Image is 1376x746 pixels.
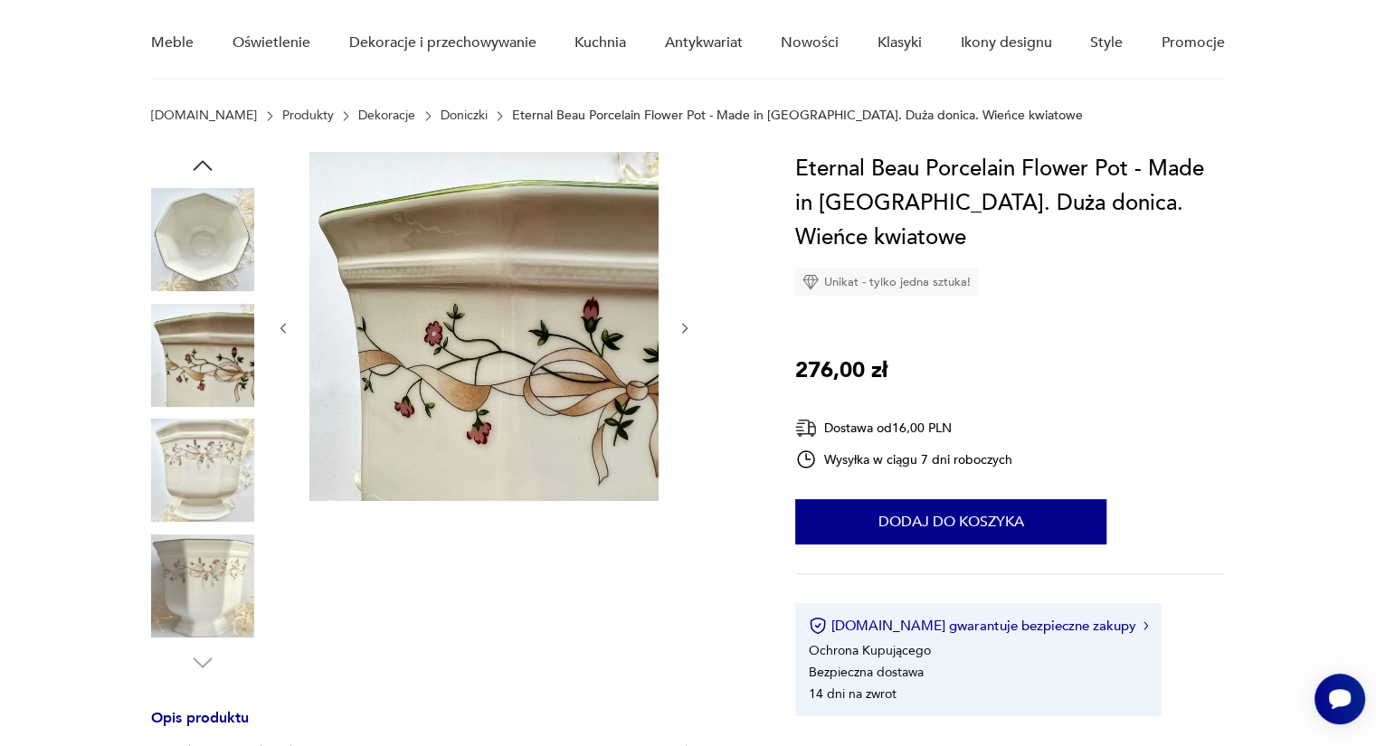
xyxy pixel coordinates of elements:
li: Bezpieczna dostawa [809,664,924,681]
a: Kuchnia [574,8,626,78]
img: Zdjęcie produktu Eternal Beau Porcelain Flower Pot - Made in England. Duża donica. Wieńce kwiatowe [151,188,254,291]
div: Wysyłka w ciągu 7 dni roboczych [795,449,1012,470]
a: Antykwariat [665,8,743,78]
a: Nowości [781,8,839,78]
a: Ikony designu [960,8,1051,78]
img: Ikona diamentu [802,274,819,290]
img: Zdjęcie produktu Eternal Beau Porcelain Flower Pot - Made in England. Duża donica. Wieńce kwiatowe [151,419,254,522]
button: [DOMAIN_NAME] gwarantuje bezpieczne zakupy [809,617,1148,635]
img: Ikona strzałki w prawo [1144,621,1149,630]
a: Doniczki [441,109,488,123]
img: Zdjęcie produktu Eternal Beau Porcelain Flower Pot - Made in England. Duża donica. Wieńce kwiatowe [151,304,254,407]
a: Oświetlenie [232,8,310,78]
a: Dekoracje [358,109,415,123]
h3: Opis produktu [151,713,752,742]
a: Klasyki [878,8,922,78]
iframe: Smartsupp widget button [1314,674,1365,724]
a: Produkty [282,109,334,123]
p: Eternal Beau Porcelain Flower Pot - Made in [GEOGRAPHIC_DATA]. Duża donica. Wieńce kwiatowe [512,109,1083,123]
img: Ikona dostawy [795,417,817,439]
div: Unikat - tylko jedna sztuka! [795,269,978,296]
a: Dekoracje i przechowywanie [348,8,536,78]
li: 14 dni na zwrot [809,685,897,703]
img: Zdjęcie produktu Eternal Beau Porcelain Flower Pot - Made in England. Duża donica. Wieńce kwiatowe [151,534,254,637]
a: Promocje [1162,8,1225,78]
a: Style [1090,8,1123,78]
h1: Eternal Beau Porcelain Flower Pot - Made in [GEOGRAPHIC_DATA]. Duża donica. Wieńce kwiatowe [795,152,1225,255]
img: Zdjęcie produktu Eternal Beau Porcelain Flower Pot - Made in England. Duża donica. Wieńce kwiatowe [309,152,659,501]
div: Dostawa od 16,00 PLN [795,417,1012,439]
a: Meble [151,8,194,78]
p: 276,00 zł [795,354,887,388]
li: Ochrona Kupującego [809,642,931,659]
img: Ikona certyfikatu [809,617,827,635]
a: [DOMAIN_NAME] [151,109,257,123]
button: Dodaj do koszyka [795,499,1106,544]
